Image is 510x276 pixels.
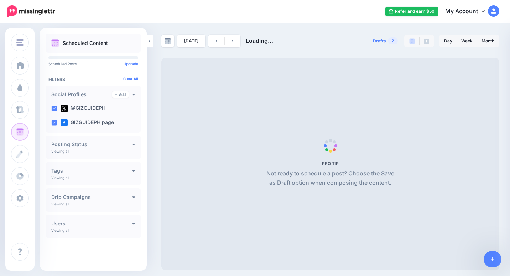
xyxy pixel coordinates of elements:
[264,169,397,188] p: Not ready to schedule a post? Choose the Save as Draft option when composing the content.
[61,119,68,126] img: facebook-square.png
[51,39,59,47] img: calendar.png
[16,39,24,46] img: menu.png
[385,7,438,16] a: Refer and earn $50
[373,39,386,43] span: Drafts
[51,168,132,173] h4: Tags
[177,35,205,47] a: [DATE]
[264,161,397,166] h5: PRO TIP
[61,119,114,126] label: GIZGUIDEPH page
[165,38,171,44] img: calendar-grey-darker.png
[48,62,138,66] p: Scheduled Posts
[246,37,273,44] span: Loading...
[369,35,402,47] a: Drafts2
[440,35,457,47] a: Day
[112,91,129,98] a: Add
[51,195,132,200] h4: Drip Campaigns
[51,202,69,206] p: Viewing all
[51,228,69,232] p: Viewing all
[388,37,398,44] span: 2
[63,41,108,46] p: Scheduled Content
[123,77,138,81] a: Clear All
[51,175,69,180] p: Viewing all
[51,221,132,226] h4: Users
[61,105,105,112] label: @GIZGUIDEPH
[48,77,138,82] h4: Filters
[409,38,415,44] img: paragraph-boxed.png
[457,35,477,47] a: Week
[424,39,429,44] img: facebook-grey-square.png
[124,62,138,66] a: Upgrade
[438,3,499,20] a: My Account
[51,142,132,147] h4: Posting Status
[51,149,69,153] p: Viewing all
[477,35,499,47] a: Month
[7,5,55,17] img: Missinglettr
[51,92,112,97] h4: Social Profiles
[61,105,68,112] img: twitter-square.png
